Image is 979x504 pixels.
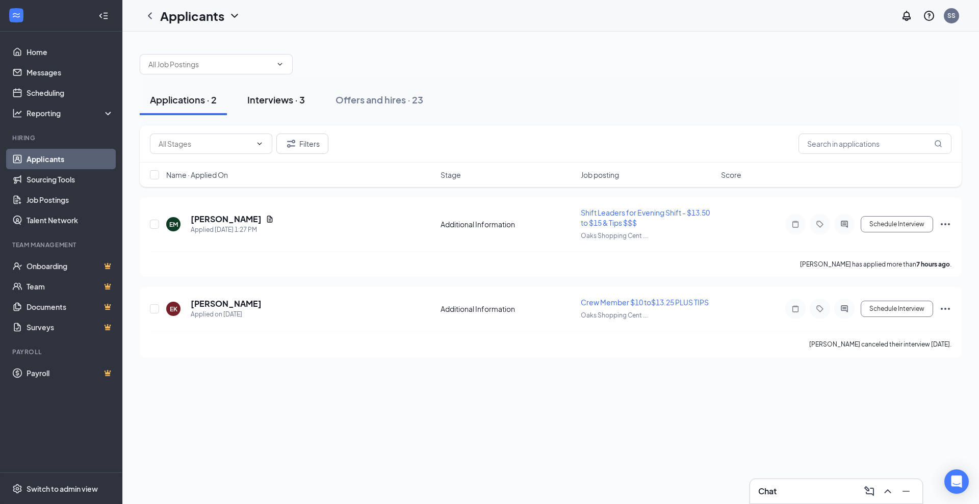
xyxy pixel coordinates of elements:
[838,305,851,313] svg: ActiveChat
[27,62,114,83] a: Messages
[581,298,709,307] span: Crew Member $10 to$13.25 PLUS TIPS
[939,218,951,230] svg: Ellipses
[814,220,826,228] svg: Tag
[166,170,228,180] span: Name · Applied On
[159,138,251,149] input: All Stages
[789,220,802,228] svg: Note
[27,169,114,190] a: Sourcing Tools
[27,83,114,103] a: Scheduling
[266,215,274,223] svg: Document
[581,208,710,227] span: Shift Leaders for Evening Shift - $13.50 to $15 & Tips $$$
[789,305,802,313] svg: Note
[191,309,262,320] div: Applied on [DATE]
[27,190,114,210] a: Job Postings
[934,140,942,148] svg: MagnifyingGlass
[12,134,112,142] div: Hiring
[861,216,933,232] button: Schedule Interview
[191,225,274,235] div: Applied [DATE] 1:27 PM
[898,483,914,499] button: Minimize
[285,138,297,150] svg: Filter
[12,108,22,118] svg: Analysis
[441,170,461,180] span: Stage
[144,10,156,22] svg: ChevronLeft
[916,260,950,268] b: 7 hours ago
[169,220,178,229] div: EM
[276,60,284,68] svg: ChevronDown
[581,170,619,180] span: Job posting
[170,305,177,313] div: EK
[900,10,913,22] svg: Notifications
[798,134,951,154] input: Search in applications
[441,304,575,314] div: Additional Information
[947,11,956,20] div: SS
[27,210,114,230] a: Talent Network
[27,484,98,494] div: Switch to admin view
[12,348,112,356] div: Payroll
[255,140,264,148] svg: ChevronDown
[27,363,114,383] a: PayrollCrown
[882,485,894,497] svg: ChevronUp
[276,134,328,154] button: Filter Filters
[11,10,21,20] svg: WorkstreamLogo
[27,317,114,337] a: SurveysCrown
[27,297,114,317] a: DocumentsCrown
[838,220,851,228] svg: ActiveChat
[800,260,951,269] p: [PERSON_NAME] has applied more than .
[191,298,262,309] h5: [PERSON_NAME]
[944,469,969,494] div: Open Intercom Messenger
[228,10,241,22] svg: ChevronDown
[191,214,262,225] h5: [PERSON_NAME]
[923,10,935,22] svg: QuestionInfo
[880,483,896,499] button: ChevronUp
[27,108,114,118] div: Reporting
[336,93,423,106] div: Offers and hires · 23
[247,93,305,106] div: Interviews · 3
[12,484,22,494] svg: Settings
[758,486,777,497] h3: Chat
[98,11,109,21] svg: Collapse
[150,93,217,106] div: Applications · 2
[861,301,933,317] button: Schedule Interview
[721,170,741,180] span: Score
[160,7,224,24] h1: Applicants
[27,256,114,276] a: OnboardingCrown
[809,339,951,350] div: [PERSON_NAME] canceled their interview [DATE].
[27,276,114,297] a: TeamCrown
[861,483,878,499] button: ComposeMessage
[581,232,648,240] span: Oaks Shopping Cent ...
[814,305,826,313] svg: Tag
[27,149,114,169] a: Applicants
[441,219,575,229] div: Additional Information
[581,311,648,319] span: Oaks Shopping Cent ...
[148,59,272,70] input: All Job Postings
[939,303,951,315] svg: Ellipses
[863,485,875,497] svg: ComposeMessage
[27,42,114,62] a: Home
[900,485,912,497] svg: Minimize
[12,241,112,249] div: Team Management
